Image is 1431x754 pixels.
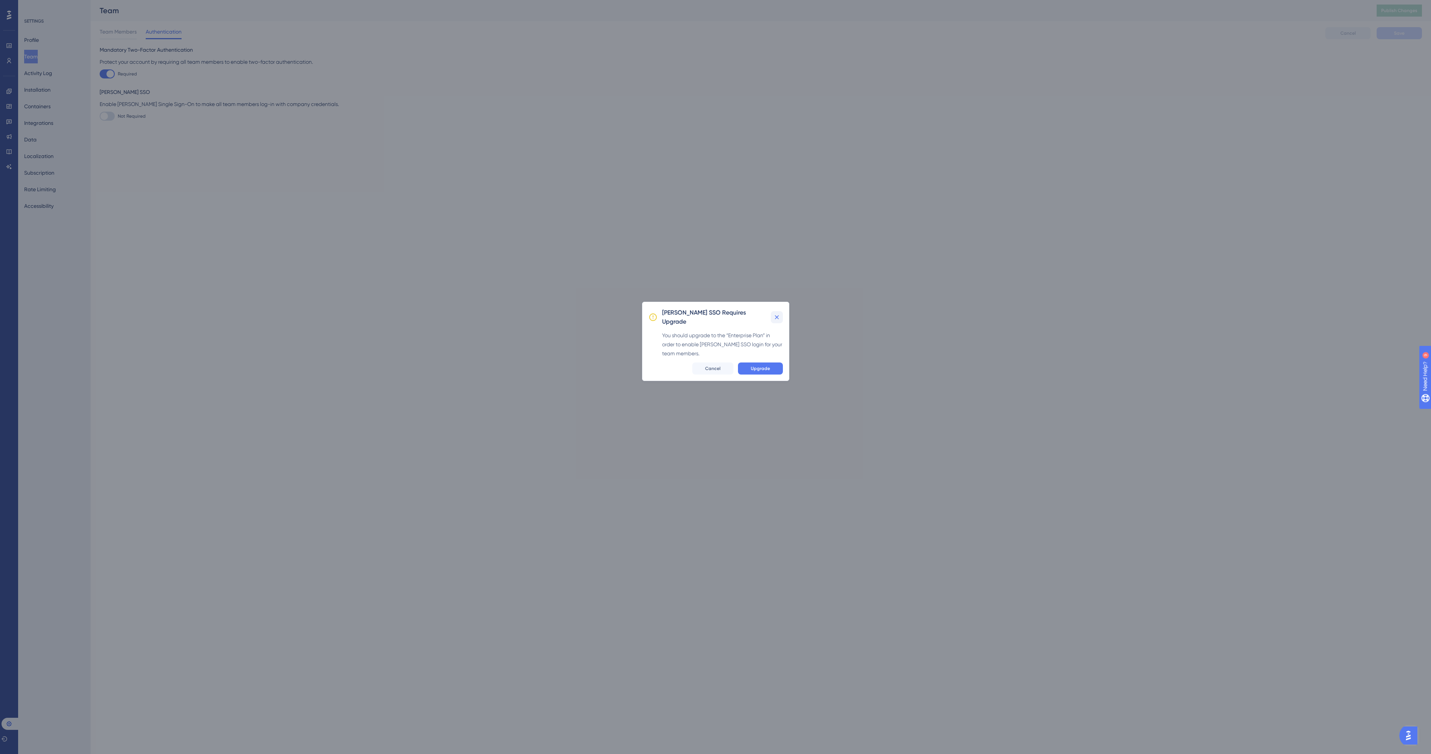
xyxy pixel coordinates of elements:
[1399,724,1422,747] iframe: UserGuiding AI Assistant Launcher
[662,308,771,326] h2: [PERSON_NAME] SSO Requires Upgrade
[662,331,783,358] div: You should upgrade to the “Enterprise Plan” in order to enable [PERSON_NAME] SSO login for your t...
[751,365,770,372] span: Upgrade
[18,2,47,11] span: Need Help?
[705,365,721,372] span: Cancel
[52,4,55,10] div: 9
